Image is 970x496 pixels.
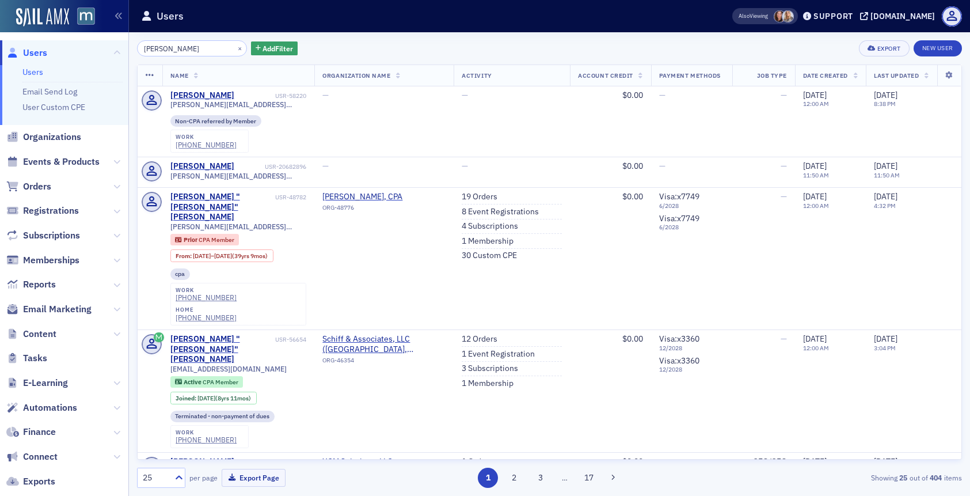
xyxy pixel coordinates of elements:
div: work [176,287,237,294]
a: 4 Subscriptions [462,221,518,232]
label: per page [189,472,218,483]
span: Payment Methods [659,71,721,79]
div: home [176,306,237,313]
a: Schiff & Associates, LLC ([GEOGRAPHIC_DATA], [GEOGRAPHIC_DATA]) [322,334,446,354]
a: 30 Custom CPE [462,251,517,261]
a: User Custom CPE [22,102,85,112]
div: Prior: Prior: CPA Member [170,234,239,245]
div: CEO/CFO [740,457,787,467]
span: [DATE] [803,90,827,100]
span: Subscriptions [23,229,80,242]
div: Active: Active: CPA Member [170,376,244,388]
div: [DOMAIN_NAME] [870,11,935,21]
span: [PERSON_NAME][EMAIL_ADDRESS][PERSON_NAME][DOMAIN_NAME] [170,222,307,231]
button: 3 [530,468,550,488]
strong: 25 [897,472,910,483]
a: Email Send Log [22,86,77,97]
a: Users [22,67,43,77]
a: [PERSON_NAME] "[PERSON_NAME]" [PERSON_NAME] [170,192,273,222]
div: 25 [143,472,168,484]
span: Prior [184,236,199,244]
span: [DATE] [874,90,897,100]
div: Joined: 2016-09-08 00:00:00 [170,392,257,404]
span: — [322,161,329,171]
time: 11:50 AM [874,171,900,179]
a: Subscriptions [6,229,80,242]
a: Tasks [6,352,47,365]
span: Viewing [739,12,768,20]
div: cpa [170,268,191,280]
div: – (39yrs 9mos) [193,252,268,260]
a: 12 Orders [462,334,497,344]
a: Prior CPA Member [175,236,234,244]
span: $0.00 [622,161,643,171]
span: Michael J. Davis, CPA [322,192,427,202]
span: — [659,161,665,171]
span: [DATE] [874,161,897,171]
span: Connect [23,450,58,463]
span: Visa : x3360 [659,334,699,344]
time: 4:32 PM [874,202,896,210]
a: [PHONE_NUMBER] [176,141,237,149]
span: Add Filter [263,43,293,54]
a: [PERSON_NAME] [170,161,234,172]
time: 11:50 AM [803,171,829,179]
time: 8:38 PM [874,100,896,108]
span: Natalie Antonakas [774,10,786,22]
span: [DATE] [803,161,827,171]
span: Reports [23,278,56,291]
span: Visa : x7749 [659,191,699,202]
a: 3 Subscriptions [462,364,518,374]
a: 1 Order [462,457,489,467]
a: 1 Membership [462,378,513,389]
span: Visa : x7749 [659,213,699,224]
span: Job Type [757,71,787,79]
span: 12 / 2028 [659,344,724,352]
span: Visa : x3360 [659,355,699,366]
time: 12:00 AM [803,344,829,352]
a: 1 Membership [462,236,513,247]
span: — [659,90,665,100]
a: View Homepage [69,7,95,27]
div: (8yrs 11mos) [197,395,251,402]
span: CPA Member [203,378,238,386]
a: [PHONE_NUMBER] [176,313,237,322]
span: [PERSON_NAME][EMAIL_ADDRESS][DOMAIN_NAME] [170,172,307,180]
span: Last Updated [874,71,919,79]
span: … [557,472,573,483]
span: Tasks [23,352,47,365]
span: Exports [23,475,55,488]
span: [DATE] [874,334,897,344]
span: [DATE] [193,252,211,260]
a: SailAMX [16,8,69,26]
a: Connect [6,450,58,463]
button: AddFilter [251,41,298,56]
a: Active CPA Member [175,378,238,386]
time: 3:04 PM [874,344,896,352]
span: Profile [942,6,962,26]
div: USR-56654 [275,336,306,343]
span: Organizations [23,131,81,143]
a: Email Marketing [6,303,92,316]
div: [PHONE_NUMBER] [176,293,237,302]
div: work [176,429,237,436]
span: [DATE] [874,456,897,467]
a: Events & Products [6,156,100,168]
a: [PERSON_NAME] [170,90,234,101]
span: — [781,90,787,100]
div: Terminated - non-payment of dues [170,411,275,422]
button: [DOMAIN_NAME] [860,12,939,20]
div: USR-58220 [236,92,306,100]
div: ORG-48776 [322,204,427,215]
span: Email Marketing [23,303,92,316]
span: CPA Member [199,236,234,244]
button: 17 [579,468,599,488]
span: [DATE] [803,456,827,467]
span: [EMAIL_ADDRESS][DOMAIN_NAME] [170,365,287,373]
div: USR-48782 [275,194,306,201]
span: [DATE] [197,394,215,402]
span: E-Learning [23,377,68,389]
